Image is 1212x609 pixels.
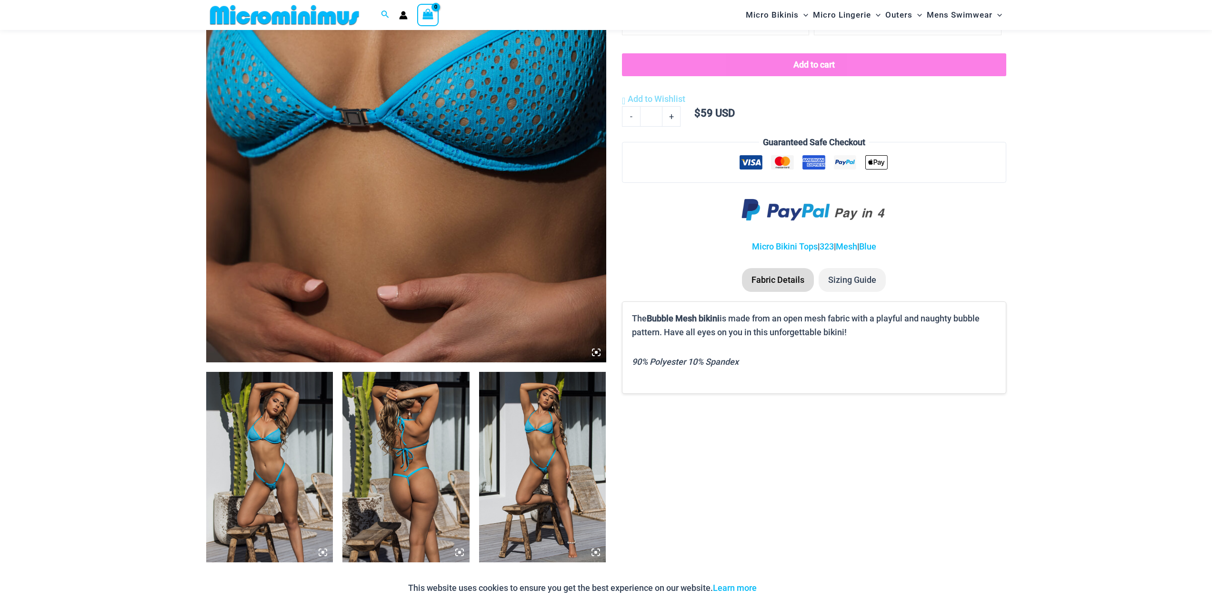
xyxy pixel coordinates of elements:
a: Micro LingerieMenu ToggleMenu Toggle [811,3,883,27]
a: Add to Wishlist [622,92,685,106]
b: Bubble Mesh bikini [647,313,720,323]
input: Product quantity [640,106,662,126]
nav: Site Navigation [742,1,1006,29]
img: Bubble Mesh Highlight Blue 323 Underwire Top 421 Micro [342,372,470,562]
p: This website uses cookies to ensure you get the best experience on our website. [408,581,757,595]
legend: Guaranteed Safe Checkout [759,135,869,150]
a: OutersMenu ToggleMenu Toggle [883,3,924,27]
bdi: 59 USD [694,107,735,119]
span: Menu Toggle [871,3,881,27]
a: Mesh [836,241,857,251]
a: - [622,106,640,126]
span: $ [694,107,701,119]
li: Sizing Guide [819,268,886,292]
li: Fabric Details [742,268,814,292]
a: Learn more [713,583,757,593]
span: Micro Lingerie [813,3,871,27]
img: Bubble Mesh Highlight Blue 323 Underwire Top 421 Micro [479,372,606,562]
a: Search icon link [381,9,390,21]
a: Mens SwimwearMenu ToggleMenu Toggle [924,3,1004,27]
a: 323 [820,241,834,251]
p: | | | [622,240,1006,254]
span: Add to Wishlist [628,94,685,104]
span: Menu Toggle [992,3,1002,27]
span: Menu Toggle [799,3,808,27]
a: Micro BikinisMenu ToggleMenu Toggle [743,3,811,27]
i: 90% Polyester 10% Spandex [632,357,739,367]
span: Micro Bikinis [746,3,799,27]
a: View Shopping Cart, empty [417,4,439,26]
a: Account icon link [399,11,408,20]
img: Bubble Mesh Highlight Blue 323 Underwire Top 421 Micro [206,372,333,562]
img: MM SHOP LOGO FLAT [206,4,363,26]
span: Menu Toggle [912,3,922,27]
button: Add to cart [622,53,1006,76]
span: Outers [885,3,912,27]
a: + [662,106,681,126]
span: Mens Swimwear [927,3,992,27]
a: Micro Bikini Tops [752,241,818,251]
p: The is made from an open mesh fabric with a playful and naughty bubble pattern. Have all eyes on ... [632,311,996,339]
button: Accept [764,577,804,599]
a: Blue [859,241,876,251]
